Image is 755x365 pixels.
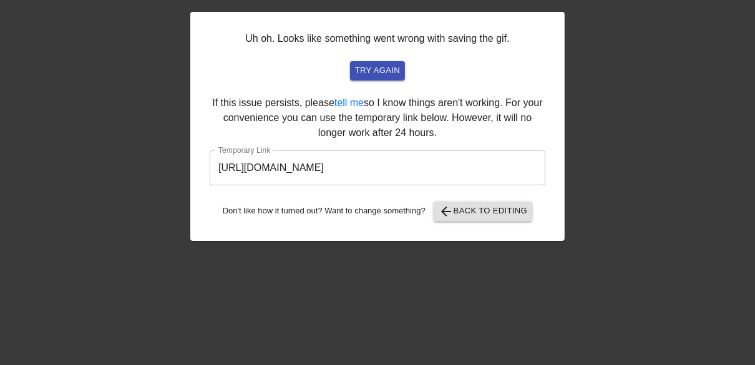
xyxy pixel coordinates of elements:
div: Uh oh. Looks like something went wrong with saving the gif. If this issue persists, please so I k... [190,12,565,241]
span: Back to Editing [439,204,528,219]
input: bare [210,150,545,185]
a: tell me [334,97,364,108]
button: Back to Editing [434,202,533,221]
div: Don't like how it turned out? Want to change something? [210,202,545,221]
span: try again [355,64,400,78]
button: try again [350,61,405,80]
span: arrow_back [439,204,454,219]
